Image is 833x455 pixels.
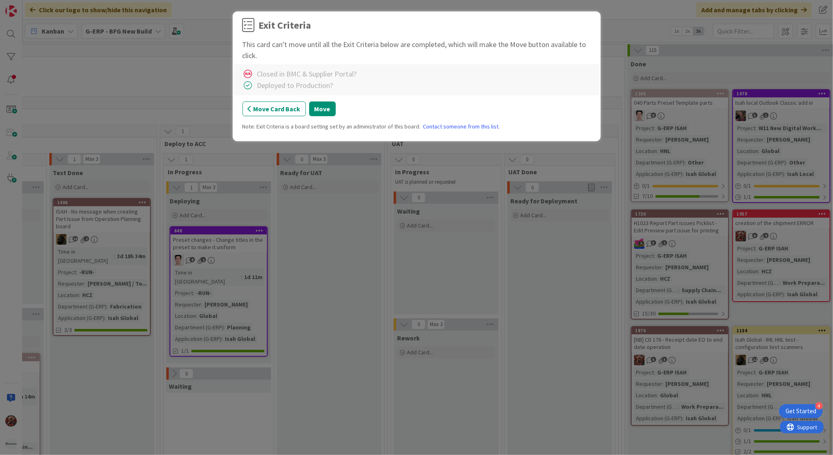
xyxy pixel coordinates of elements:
button: Move [309,101,336,116]
div: Get Started [786,407,816,415]
div: Deployed to Production? [257,80,333,91]
a: Contact someone from this list. [423,122,500,131]
div: This card can't move until all the Exit Criteria below are completed, which will make the Move bu... [242,39,591,61]
div: 4 [815,402,823,410]
div: Open Get Started checklist, remaining modules: 4 [779,404,823,418]
button: Move Card Back [242,101,306,116]
div: Exit Criteria [259,18,311,33]
div: Note: Exit Criteria is a board setting set by an administrator of this board. [242,122,591,131]
div: Closed in BMC & Supplier Portal? [257,68,357,79]
span: Support [17,1,37,11]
